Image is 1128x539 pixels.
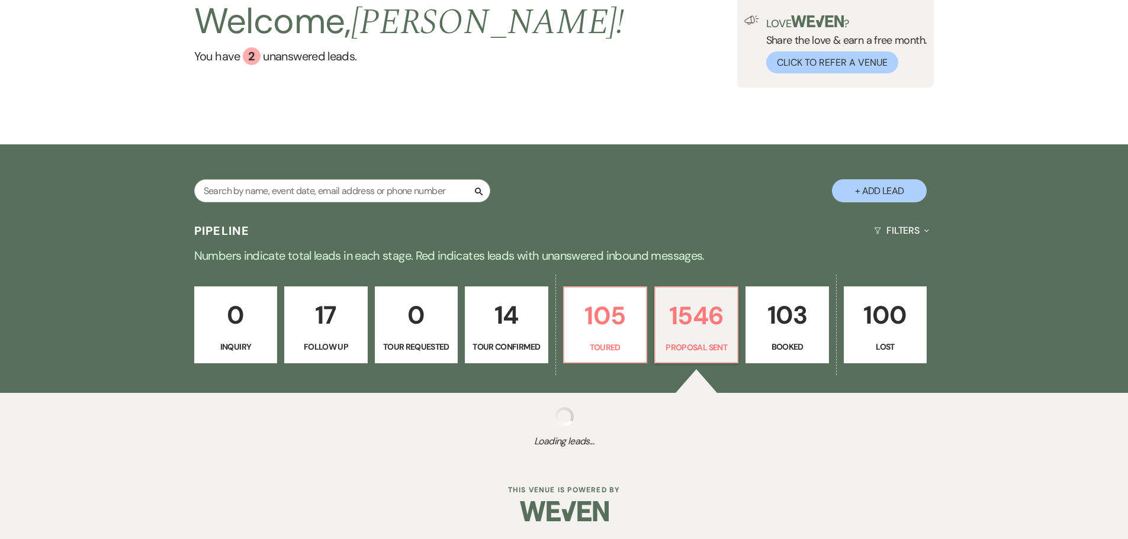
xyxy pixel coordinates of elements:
p: 0 [202,295,269,335]
a: 0Tour Requested [375,286,458,363]
p: 0 [383,295,450,335]
a: 103Booked [745,286,828,363]
p: Tour Confirmed [473,340,540,353]
div: 2 [243,47,261,65]
img: Weven Logo [520,490,609,532]
p: Lost [851,340,919,353]
p: Tour Requested [383,340,450,353]
p: Booked [753,340,821,353]
p: Follow Up [292,340,359,353]
input: Search by name, event date, email address or phone number [194,179,490,202]
button: + Add Lead [832,179,927,202]
h3: Pipeline [194,222,250,239]
img: loud-speaker-illustration.svg [744,15,759,25]
p: 17 [292,295,359,335]
a: 1546Proposal Sent [654,286,738,363]
p: 105 [571,296,639,335]
span: Loading leads... [56,434,1072,448]
img: weven-logo-green.svg [791,15,844,27]
p: Toured [571,341,639,354]
p: Proposal Sent [663,341,730,354]
a: You have 2 unanswered leads. [194,47,625,65]
p: 1546 [663,296,730,335]
img: loading spinner [555,407,574,426]
a: 100Lost [844,286,927,363]
div: Share the love & earn a free month. [759,15,927,73]
p: Inquiry [202,340,269,353]
p: Love ? [766,15,927,29]
a: 17Follow Up [284,286,367,363]
p: 103 [753,295,821,335]
button: Filters [869,215,934,246]
p: 14 [473,295,540,335]
button: Click to Refer a Venue [766,51,898,73]
p: 100 [851,295,919,335]
a: 0Inquiry [194,286,277,363]
a: 105Toured [563,286,647,363]
p: Numbers indicate total leads in each stage. Red indicates leads with unanswered inbound messages. [138,246,991,265]
a: 14Tour Confirmed [465,286,548,363]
